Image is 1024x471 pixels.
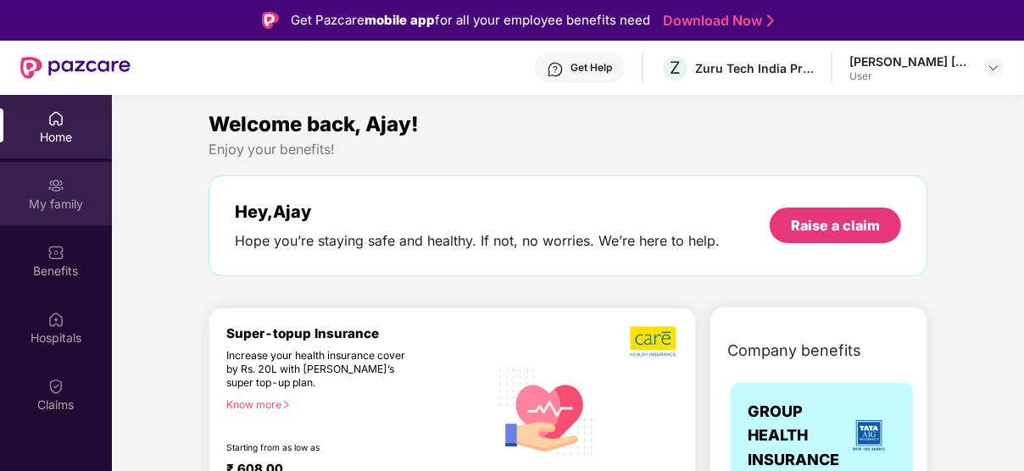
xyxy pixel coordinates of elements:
[630,325,678,357] img: b5dec4f62d2307b9de63beb79f102df3.png
[663,12,769,30] a: Download Now
[570,61,612,75] div: Get Help
[670,58,681,78] span: Z
[791,216,880,235] div: Raise a claim
[47,110,64,127] img: svg+xml;base64,PHN2ZyBpZD0iSG9tZSIgeG1sbnM9Imh0dHA6Ly93d3cudzMub3JnLzIwMDAvc3ZnIiB3aWR0aD0iMjAiIG...
[695,60,814,76] div: Zuru Tech India Private Limited
[262,12,279,29] img: Logo
[235,232,720,250] div: Hope you’re staying safe and healthy. If not, no worries. We’re here to help.
[226,325,490,341] div: Super-topup Insurance
[20,57,131,79] img: New Pazcare Logo
[291,10,650,30] div: Get Pazcare for all your employee benefits need
[849,69,968,83] div: User
[547,61,564,78] img: svg+xml;base64,PHN2ZyBpZD0iSGVscC0zMngzMiIgeG1sbnM9Imh0dHA6Ly93d3cudzMub3JnLzIwMDAvc3ZnIiB3aWR0aD...
[846,413,892,458] img: insurerLogo
[47,244,64,261] img: svg+xml;base64,PHN2ZyBpZD0iQmVuZWZpdHMiIHhtbG5zPSJodHRwOi8vd3d3LnczLm9yZy8yMDAwL3N2ZyIgd2lkdGg9Ij...
[987,61,1000,75] img: svg+xml;base64,PHN2ZyBpZD0iRHJvcGRvd24tMzJ4MzIiIHhtbG5zPSJodHRwOi8vd3d3LnczLm9yZy8yMDAwL3N2ZyIgd2...
[226,349,417,391] div: Increase your health insurance cover by Rs. 20L with [PERSON_NAME]’s super top-up plan.
[727,339,861,363] span: Company benefits
[490,354,603,469] img: svg+xml;base64,PHN2ZyB4bWxucz0iaHR0cDovL3d3dy53My5vcmcvMjAwMC9zdmciIHhtbG5zOnhsaW5rPSJodHRwOi8vd3...
[226,442,418,454] div: Starting from as low as
[365,12,435,28] strong: mobile app
[47,177,64,194] img: svg+xml;base64,PHN2ZyB3aWR0aD0iMjAiIGhlaWdodD0iMjAiIHZpZXdCb3g9IjAgMCAyMCAyMCIgZmlsbD0ibm9uZSIgeG...
[281,400,291,409] span: right
[767,12,774,30] img: Stroke
[226,398,480,410] div: Know more
[47,311,64,328] img: svg+xml;base64,PHN2ZyBpZD0iSG9zcGl0YWxzIiB4bWxucz0iaHR0cDovL3d3dy53My5vcmcvMjAwMC9zdmciIHdpZHRoPS...
[47,378,64,395] img: svg+xml;base64,PHN2ZyBpZD0iQ2xhaW0iIHhtbG5zPSJodHRwOi8vd3d3LnczLm9yZy8yMDAwL3N2ZyIgd2lkdGg9IjIwIi...
[209,141,928,158] div: Enjoy your benefits!
[235,202,720,222] div: Hey, Ajay
[849,53,968,69] div: [PERSON_NAME] [PERSON_NAME]
[209,112,419,136] span: Welcome back, Ajay!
